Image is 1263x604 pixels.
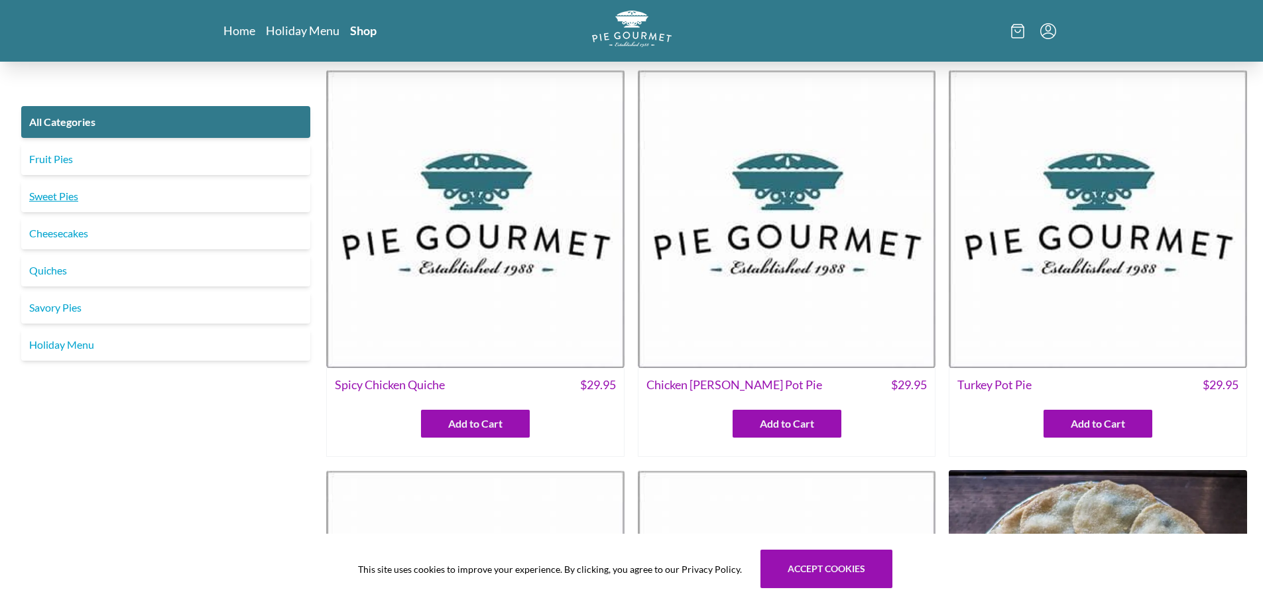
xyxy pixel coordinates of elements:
[957,376,1032,394] span: Turkey Pot Pie
[1071,416,1125,432] span: Add to Cart
[21,329,310,361] a: Holiday Menu
[326,70,625,368] img: Spicy Chicken Quiche
[760,550,892,588] button: Accept cookies
[580,376,616,394] span: $ 29.95
[638,70,936,368] img: Chicken Curry Pot Pie
[1040,23,1056,39] button: Menu
[266,23,339,38] a: Holiday Menu
[733,410,841,438] button: Add to Cart
[592,11,672,47] img: logo
[592,11,672,51] a: Logo
[21,255,310,286] a: Quiches
[1044,410,1152,438] button: Add to Cart
[335,376,445,394] span: Spicy Chicken Quiche
[223,23,255,38] a: Home
[949,70,1247,368] img: Turkey Pot Pie
[21,292,310,324] a: Savory Pies
[421,410,530,438] button: Add to Cart
[21,217,310,249] a: Cheesecakes
[358,562,742,576] span: This site uses cookies to improve your experience. By clicking, you agree to our Privacy Policy.
[21,106,310,138] a: All Categories
[448,416,503,432] span: Add to Cart
[1203,376,1238,394] span: $ 29.95
[350,23,377,38] a: Shop
[21,143,310,175] a: Fruit Pies
[21,180,310,212] a: Sweet Pies
[891,376,927,394] span: $ 29.95
[646,376,822,394] span: Chicken [PERSON_NAME] Pot Pie
[760,416,814,432] span: Add to Cart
